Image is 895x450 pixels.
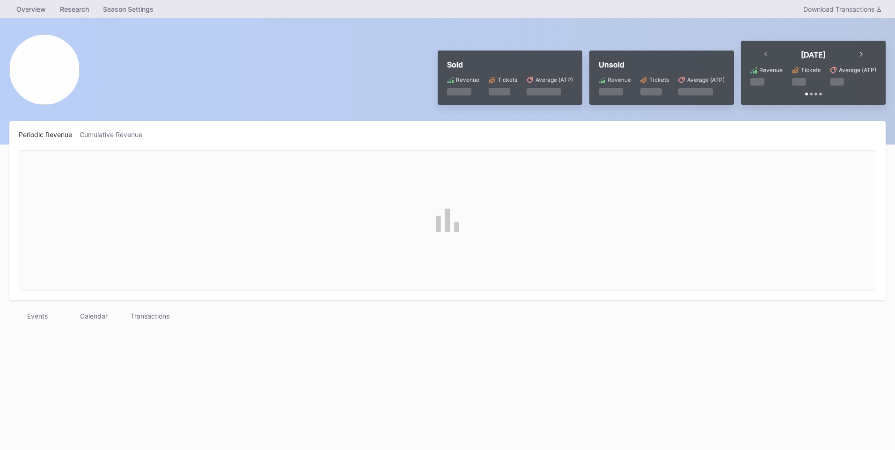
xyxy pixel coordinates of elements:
[9,309,66,323] div: Events
[447,60,573,69] div: Sold
[96,2,161,16] a: Season Settings
[803,5,881,13] div: Download Transactions
[536,76,573,83] div: Average (ATP)
[9,2,53,16] a: Overview
[799,3,886,15] button: Download Transactions
[80,131,150,138] div: Cumulative Revenue
[608,76,631,83] div: Revenue
[456,76,479,83] div: Revenue
[498,76,517,83] div: Tickets
[122,309,178,323] div: Transactions
[599,60,725,69] div: Unsold
[801,50,826,59] div: [DATE]
[66,309,122,323] div: Calendar
[839,66,876,73] div: Average (ATP)
[53,2,96,16] a: Research
[801,66,821,73] div: Tickets
[649,76,669,83] div: Tickets
[687,76,725,83] div: Average (ATP)
[759,66,783,73] div: Revenue
[19,131,80,138] div: Periodic Revenue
